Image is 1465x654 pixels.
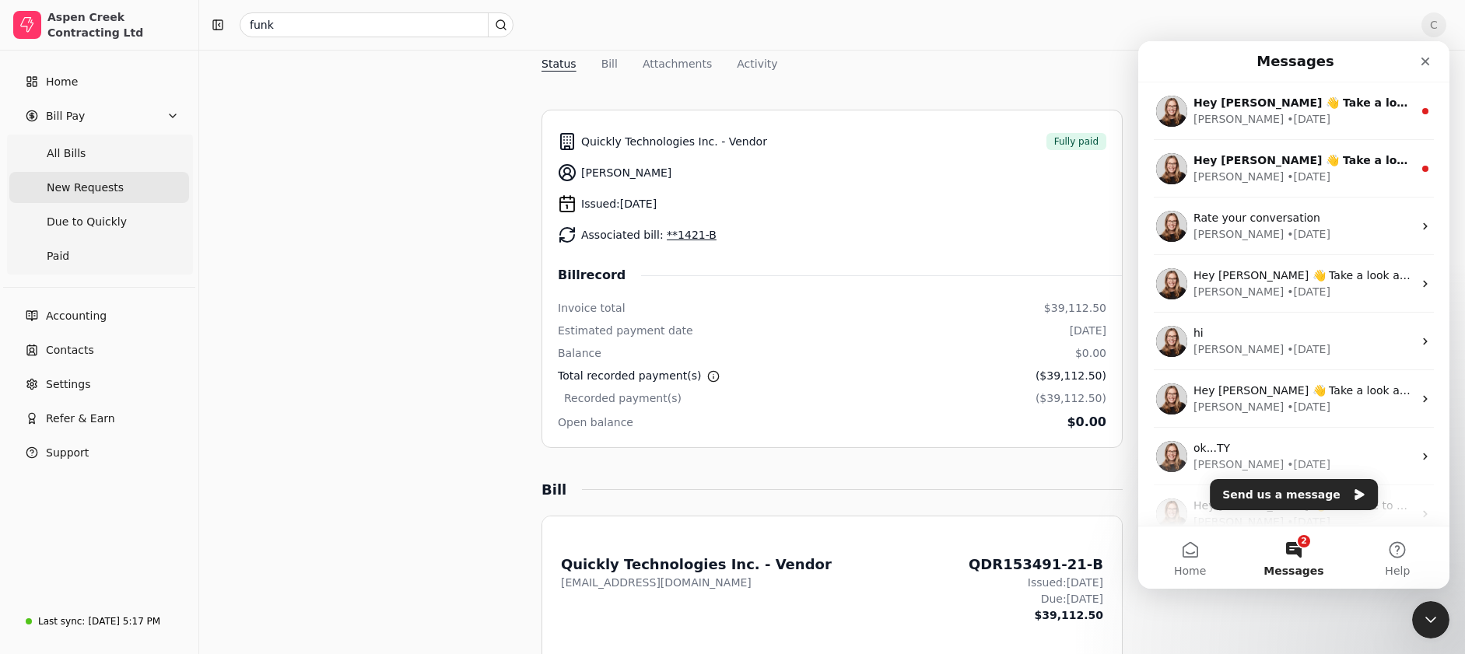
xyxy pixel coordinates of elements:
div: Quickly Technologies Inc. - Vendor [561,554,832,575]
span: [PERSON_NAME] [581,165,671,181]
span: Help [247,524,272,535]
span: Associated bill: [581,227,717,243]
img: Profile image for Evanne [18,285,49,316]
button: Support [6,437,192,468]
button: Status [541,56,577,72]
div: • [DATE] [149,358,192,374]
button: C [1421,12,1446,37]
div: • [DATE] [149,300,192,317]
a: Due to Quickly [9,206,189,237]
div: • [DATE] [149,185,192,201]
div: Balance [558,345,601,362]
span: New Requests [47,180,124,196]
button: Refer & Earn [6,403,192,434]
a: New Requests [9,172,189,203]
span: Hey [PERSON_NAME] 👋 Take a look around and if you have any questions, just reply to this message! [55,343,612,355]
div: Total recorded payment(s) [558,368,720,384]
div: [PERSON_NAME] [55,300,145,317]
iframe: Intercom live chat [1138,41,1449,589]
div: [DATE] 5:17 PM [88,614,160,628]
a: Paid [9,240,189,271]
div: [PERSON_NAME] [55,358,145,374]
button: Send us a message [72,438,240,469]
a: All Bills [9,138,189,169]
button: Bill [601,56,618,72]
div: • [DATE] [149,243,192,259]
div: [PERSON_NAME] [55,243,145,259]
a: Accounting [6,300,192,331]
img: Profile image for Evanne [18,400,49,431]
div: Estimated payment date [558,323,693,339]
span: Settings [46,376,90,393]
button: Help [208,485,311,547]
button: Bill Pay [6,100,192,131]
a: Home [6,66,192,97]
div: Aspen Creek Contracting Ltd [47,9,185,40]
div: ($39,112.50) [1036,368,1106,384]
span: Messages [125,524,185,535]
span: Hey [PERSON_NAME] 👋 Take a look around and if you have any questions, just reply to this message! [55,228,612,240]
div: [DATE] [1070,323,1106,339]
button: Attachments [643,56,712,72]
div: Last sync: [38,614,85,628]
span: ok...TY [55,400,92,413]
div: • [DATE] [149,473,192,489]
div: $0.00 [1075,345,1106,362]
div: Due: [DATE] [969,591,1103,607]
div: Bill [541,479,582,500]
span: Refer & Earn [46,411,115,427]
div: Recorded payment(s) [564,390,682,407]
img: Profile image for Evanne [18,457,49,488]
button: Messages [103,485,207,547]
span: Bill Pay [46,108,85,124]
span: Home [46,74,78,90]
div: • [DATE] [149,70,192,86]
div: [PERSON_NAME] [55,415,145,432]
span: hi [55,285,65,298]
div: $39,112.50 [969,607,1103,624]
img: Profile image for Evanne [18,227,49,258]
div: QDR153491-21-B [969,554,1103,575]
span: Accounting [46,308,107,324]
span: All Bills [47,145,86,162]
div: • [DATE] [149,128,192,144]
span: Paid [47,248,69,264]
span: Support [46,445,89,461]
div: ($39,112.50) [1036,390,1106,407]
input: Search [240,12,513,37]
span: Fully paid [1054,135,1099,149]
a: Last sync:[DATE] 5:17 PM [6,607,192,635]
span: Quickly Technologies Inc. - Vendor [581,134,767,150]
div: [PERSON_NAME] [55,70,145,86]
img: Profile image for Evanne [18,342,49,373]
div: [EMAIL_ADDRESS][DOMAIN_NAME] [561,575,832,591]
div: [PERSON_NAME] [55,128,145,144]
span: Issued: [DATE] [581,196,657,212]
div: • [DATE] [149,415,192,432]
span: Rate your conversation [55,170,182,183]
img: Profile image for Evanne [18,112,49,143]
div: [PERSON_NAME] [55,473,145,489]
div: Open balance [558,414,633,431]
span: Hey [PERSON_NAME] 👋 Take a look around and if you have any questions, just reply to this message! [55,113,682,125]
button: Activity [737,56,777,72]
a: Settings [6,369,192,400]
div: [PERSON_NAME] [55,185,145,201]
span: Contacts [46,342,94,358]
span: Hey [PERSON_NAME] 👋 Welcome to Quickly 🙌 Take a look around and if you have any questions, just r... [55,458,741,470]
a: Contacts [6,334,192,365]
span: Home [36,524,68,535]
span: Due to Quickly [47,214,127,230]
div: $39,112.50 [1044,300,1106,317]
span: Bill record [558,266,641,285]
span: Hey [PERSON_NAME] 👋 Take a look around and if you have any questions, just reply to this message! [55,55,682,68]
img: Profile image for Evanne [18,170,49,201]
div: $0.00 [1067,413,1106,432]
div: Issued: [DATE] [969,575,1103,591]
div: Invoice total [558,300,626,317]
iframe: Intercom live chat [1412,601,1449,638]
